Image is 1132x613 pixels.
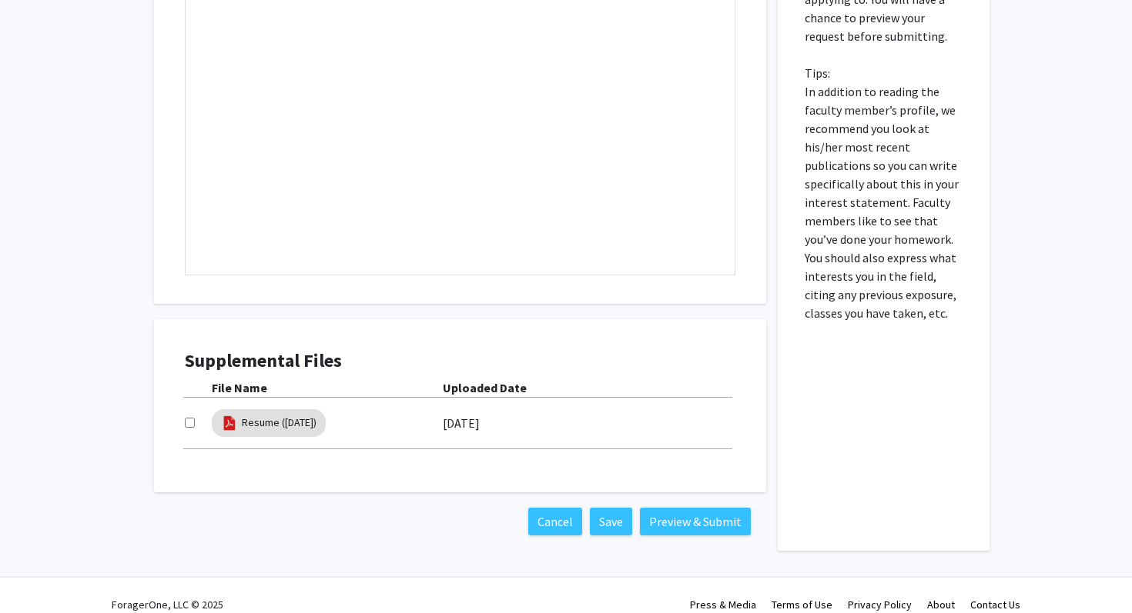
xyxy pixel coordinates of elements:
h4: Supplemental Files [185,350,735,372]
a: Terms of Use [772,598,832,611]
a: About [927,598,955,611]
iframe: Chat [12,544,65,601]
label: [DATE] [443,410,480,436]
a: Press & Media [690,598,756,611]
button: Save [590,508,632,535]
a: Contact Us [970,598,1020,611]
b: File Name [212,380,267,395]
img: pdf_icon.png [221,415,238,431]
button: Cancel [528,508,582,535]
b: Uploaded Date [443,380,527,395]
a: Resume ([DATE]) [242,415,316,431]
a: Privacy Policy [848,598,912,611]
button: Preview & Submit [640,508,751,535]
